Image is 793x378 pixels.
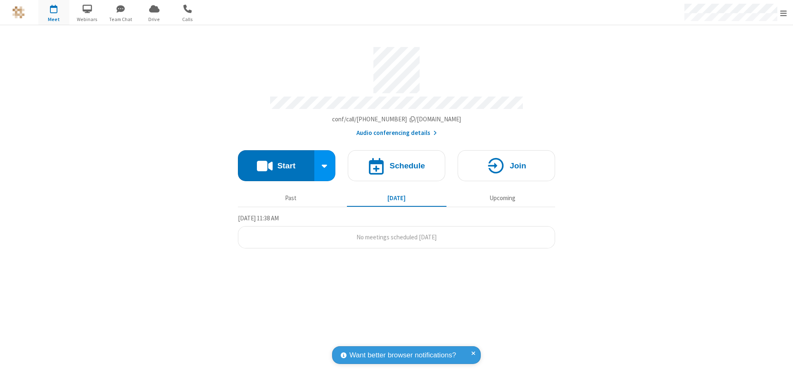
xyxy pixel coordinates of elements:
[72,16,103,23] span: Webinars
[356,233,437,241] span: No meetings scheduled [DATE]
[238,41,555,138] section: Account details
[238,214,279,222] span: [DATE] 11:38 AM
[356,128,437,138] button: Audio conferencing details
[238,213,555,249] section: Today's Meetings
[332,115,461,124] button: Copy my meeting room linkCopy my meeting room link
[510,162,526,170] h4: Join
[12,6,25,19] img: QA Selenium DO NOT DELETE OR CHANGE
[389,162,425,170] h4: Schedule
[458,150,555,181] button: Join
[772,357,787,372] iframe: Chat
[332,115,461,123] span: Copy my meeting room link
[347,190,446,206] button: [DATE]
[172,16,203,23] span: Calls
[349,350,456,361] span: Want better browser notifications?
[38,16,69,23] span: Meet
[277,162,295,170] h4: Start
[139,16,170,23] span: Drive
[241,190,341,206] button: Past
[453,190,552,206] button: Upcoming
[105,16,136,23] span: Team Chat
[238,150,314,181] button: Start
[348,150,445,181] button: Schedule
[314,150,336,181] div: Start conference options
